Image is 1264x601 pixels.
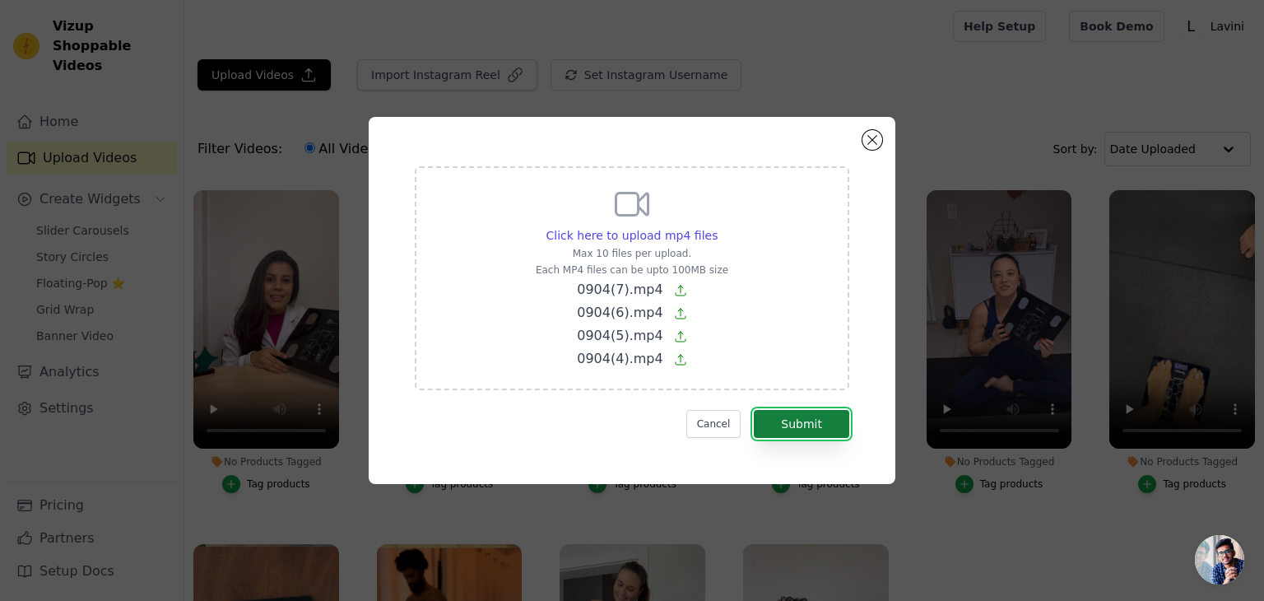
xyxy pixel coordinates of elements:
div: Bate-papo aberto [1195,535,1244,585]
span: 0904(5).mp4 [577,328,662,343]
button: Cancel [686,410,741,438]
span: Click here to upload mp4 files [546,229,718,242]
span: 0904(7).mp4 [577,282,662,297]
button: Submit [754,410,849,438]
span: 0904(4).mp4 [577,351,662,366]
p: Each MP4 files can be upto 100MB size [536,263,728,277]
span: 0904(6).mp4 [577,305,662,320]
button: Close modal [862,130,882,150]
p: Max 10 files per upload. [536,247,728,260]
